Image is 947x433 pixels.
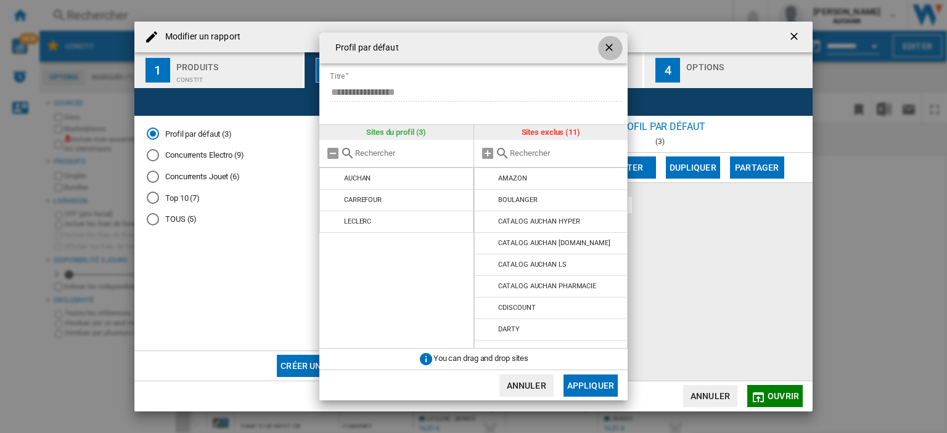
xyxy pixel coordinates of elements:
h4: Profil par défaut [329,42,399,54]
input: Rechercher [510,148,622,158]
div: BOULANGER [498,196,537,204]
div: LECLERC [344,217,371,225]
div: CATALOG AUCHAN LS [498,261,566,269]
div: DARTY [498,325,520,333]
md-icon: Tout retirer [326,146,340,161]
div: FNAC [498,347,515,355]
ng-md-icon: getI18NText('BUTTONS.CLOSE_DIALOG') [603,41,618,56]
div: CDISCOUNT [498,304,535,312]
input: Rechercher [355,148,467,158]
button: getI18NText('BUTTONS.CLOSE_DIALOG') [598,36,623,60]
span: You can drag and drop sites [433,354,528,363]
div: CATALOG AUCHAN HYPER [498,217,580,225]
div: Sites exclus (11) [474,125,628,140]
div: CATALOG AUCHAN PHARMACIE [498,282,596,290]
button: Appliquer [564,374,618,397]
button: Annuler [499,374,554,397]
div: Sites du profil (3) [319,125,473,140]
div: AUCHAN [344,174,371,182]
md-icon: Tout ajouter [480,146,495,161]
div: CARREFOUR [344,196,382,204]
div: CATALOG AUCHAN [DOMAIN_NAME] [498,239,610,247]
div: AMAZON [498,174,527,182]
